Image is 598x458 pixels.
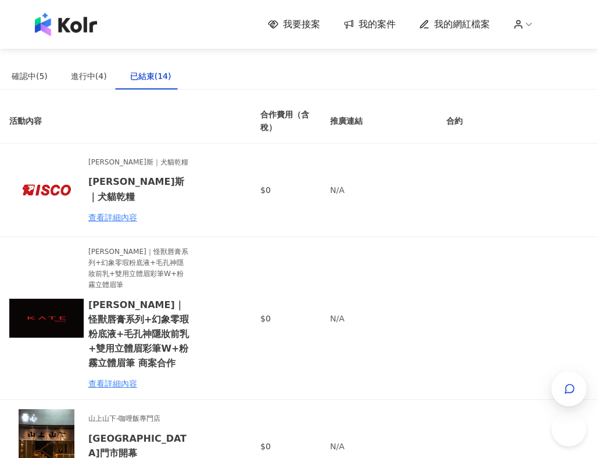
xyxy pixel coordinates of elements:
span: 山上山下-咖哩飯專門店 [88,413,190,424]
span: [PERSON_NAME]｜怪獸唇膏系列+幻象零瑕粉底液+毛孔神隱妝前乳+雙用立體眉彩筆W+粉霧立體眉筆 [88,246,190,290]
img: 艾澌克 耐吉斯｜犬貓乾糧 [9,153,84,227]
div: 確認中(5) [12,70,48,83]
h6: [PERSON_NAME]｜怪獸唇膏系列+幻象零瑕粉底液+毛孔神隱妝前乳+雙用立體眉彩筆W+粉霧立體眉筆 商案合作 [88,298,190,371]
img: KATE｜怪獸唇膏系列+幻象零瑕粉底液+毛孔神隱妝前乳+雙用立體眉彩筆W+粉霧立體眉筆 [9,281,84,356]
h6: [PERSON_NAME]斯｜犬貓乾糧 [88,174,190,203]
div: 查看詳細內容 [88,211,190,224]
td: $0 [251,237,321,400]
span: 我要接案 [283,18,320,31]
a: 我要接案 [268,18,320,31]
div: 查看詳細內容 [88,377,190,390]
div: 進行中(4) [71,70,107,83]
th: 推廣連結 [321,99,437,144]
span: 我的網紅檔案 [434,18,490,31]
a: 我的案件 [343,18,396,31]
div: 已結束(14) [130,70,171,83]
span: [PERSON_NAME]斯｜犬貓乾糧 [88,157,190,168]
p: N/A [330,440,428,453]
p: N/A [330,312,428,325]
img: logo [35,13,97,36]
th: 合作費用（含稅） [251,99,321,144]
p: N/A [330,184,428,196]
td: $0 [251,144,321,237]
iframe: Help Scout Beacon - Open [552,412,586,446]
span: 我的案件 [359,18,396,31]
a: 我的網紅檔案 [419,18,490,31]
